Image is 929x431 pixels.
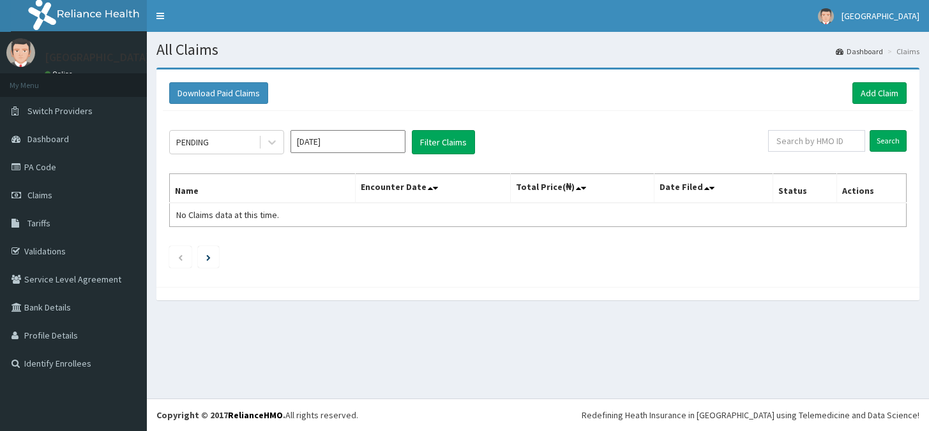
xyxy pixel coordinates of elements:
h1: All Claims [156,41,919,58]
input: Search [870,130,907,152]
span: Dashboard [27,133,69,145]
span: [GEOGRAPHIC_DATA] [842,10,919,22]
input: Search by HMO ID [768,130,865,152]
th: Date Filed [654,174,773,203]
p: [GEOGRAPHIC_DATA] [45,52,150,63]
a: Add Claim [852,82,907,104]
span: Tariffs [27,217,50,229]
strong: Copyright © 2017 . [156,409,285,421]
div: PENDING [176,136,209,149]
div: Redefining Heath Insurance in [GEOGRAPHIC_DATA] using Telemedicine and Data Science! [582,409,919,421]
th: Name [170,174,356,203]
img: User Image [6,38,35,67]
input: Select Month and Year [291,130,405,153]
th: Status [773,174,837,203]
th: Actions [837,174,907,203]
a: Next page [206,251,211,263]
li: Claims [884,46,919,57]
a: Previous page [177,251,183,263]
footer: All rights reserved. [147,398,929,431]
a: RelianceHMO [228,409,283,421]
img: User Image [818,8,834,24]
a: Online [45,69,75,78]
span: No Claims data at this time. [176,209,279,221]
button: Download Paid Claims [169,82,268,104]
th: Total Price(₦) [510,174,654,203]
a: Dashboard [836,46,883,57]
span: Claims [27,189,52,201]
button: Filter Claims [412,130,475,154]
th: Encounter Date [355,174,510,203]
span: Switch Providers [27,105,93,117]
